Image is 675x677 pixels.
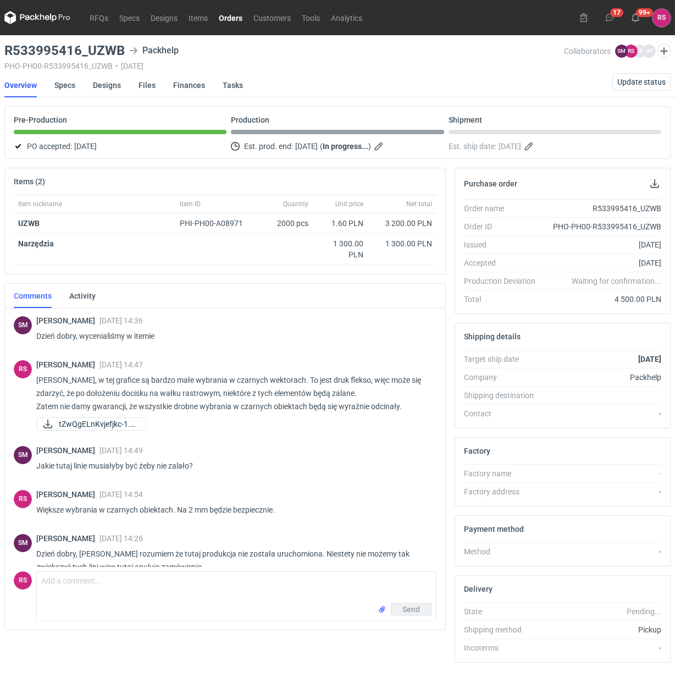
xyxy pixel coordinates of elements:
[231,115,269,124] p: Production
[99,446,143,455] span: [DATE] 14:49
[543,239,661,250] div: [DATE]
[14,177,45,186] h2: Items (2)
[231,140,444,153] div: Est. prod. end:
[464,585,493,593] h2: Delivery
[543,624,661,635] div: Pickup
[464,203,543,214] div: Order name
[14,571,32,590] figcaption: RS
[36,503,428,516] p: Większe wybrania w czarnych obiektach. Na 2 mm będzie bezpiecznie.
[464,276,543,287] div: Production Deviation
[99,316,143,325] span: [DATE] 14:36
[99,490,143,499] span: [DATE] 14:54
[69,284,96,308] a: Activity
[372,238,432,249] div: 1 300.00 PLN
[99,360,143,369] span: [DATE] 14:47
[543,257,661,268] div: [DATE]
[173,73,205,97] a: Finances
[317,218,363,229] div: 1.60 PLN
[391,603,431,616] button: Send
[499,140,521,153] span: [DATE]
[652,9,671,27] button: RS
[612,73,671,91] button: Update status
[36,547,428,574] p: Dzień dobry, [PERSON_NAME] rozumiem że tutaj produkcja nie została uruchomiona. Niestety nie może...
[464,606,543,617] div: State
[464,546,543,557] div: Method
[633,45,646,58] figcaption: JB
[129,44,179,57] div: Packhelp
[624,45,638,58] figcaption: RS
[14,490,32,508] figcaption: RS
[449,115,482,124] p: Shipment
[543,546,661,557] div: -
[638,355,661,364] strong: [DATE]
[296,11,325,24] a: Tools
[18,239,54,248] strong: Narzędzia
[180,218,253,229] div: PHI-PH00-A08971
[36,329,428,343] p: Dzień dobry, wycenialiśmy w itemie
[464,486,543,497] div: Factory address
[464,390,543,401] div: Shipping destination
[464,447,490,455] h2: Factory
[402,606,420,613] span: Send
[36,360,99,369] span: [PERSON_NAME]
[258,213,313,234] div: 2000 pcs
[320,142,323,151] em: (
[464,372,543,383] div: Company
[36,417,146,431] a: tZwQgELnKvjefjkc-1.p...
[145,11,183,24] a: Designs
[627,607,661,616] em: Pending...
[335,200,363,208] span: Unit price
[601,9,618,26] button: 17
[36,534,99,543] span: [PERSON_NAME]
[18,200,62,208] span: Item nickname
[183,11,213,24] a: Items
[14,360,32,378] figcaption: RS
[617,78,666,86] span: Update status
[84,11,114,24] a: RFQs
[14,140,226,153] div: PO accepted:
[115,62,118,70] span: •
[59,418,137,430] span: tZwQgELnKvjefjkc-1.p...
[323,142,368,151] strong: In progress...
[449,140,661,153] div: Est. ship date:
[248,11,296,24] a: Customers
[14,115,67,124] p: Pre-Production
[543,408,661,419] div: -
[464,624,543,635] div: Shipping method
[4,11,70,24] svg: Packhelp Pro
[543,642,661,653] div: -
[372,218,432,229] div: 3 200.00 PLN
[36,417,146,431] div: tZwQgELnKvjefjkc-1.png
[36,316,99,325] span: [PERSON_NAME]
[543,221,661,232] div: PHO-PH00-R533995416_UZWB
[36,490,99,499] span: [PERSON_NAME]
[464,179,517,188] h2: Purchase order
[373,140,386,153] button: Edit estimated production end date
[36,459,428,472] p: Jakie tutaj linie musiałyby być żeby nie zalało?
[14,316,32,334] div: Sebastian Markut
[325,11,368,24] a: Analytics
[4,44,125,57] h3: R533995416_UZWB
[139,73,156,97] a: Files
[464,221,543,232] div: Order ID
[180,200,201,208] span: Item ID
[543,486,661,497] div: -
[295,140,318,153] span: [DATE]
[36,373,428,413] p: [PERSON_NAME], w tej grafice są bardzo małe wybrania w czarnych wektorach. To jest druk flekso, w...
[18,219,40,228] a: UZWB
[4,62,564,70] div: PHO-PH00-R533995416_UZWB [DATE]
[523,140,536,153] button: Edit estimated shipping date
[14,534,32,552] figcaption: SM
[543,468,661,479] div: -
[14,284,52,308] a: Comments
[543,203,661,214] div: R533995416_UZWB
[14,316,32,334] figcaption: SM
[643,45,656,58] figcaption: MP
[14,571,32,590] div: Rafał Stani
[93,73,121,97] a: Designs
[464,257,543,268] div: Accepted
[14,446,32,464] figcaption: SM
[464,408,543,419] div: Contact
